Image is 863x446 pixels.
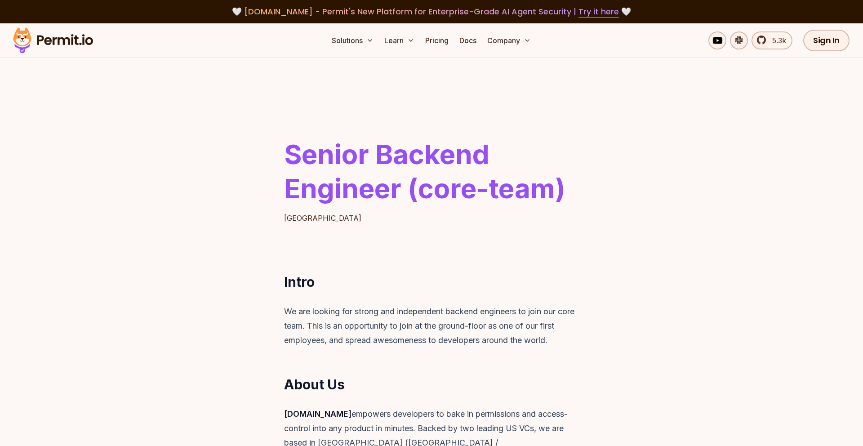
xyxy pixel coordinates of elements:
span: [DOMAIN_NAME] - Permit's New Platform for Enterprise-Grade AI Agent Security | [244,6,619,17]
span: 5.3k [767,35,786,46]
h2: Intro [259,274,604,290]
img: Permit logo [9,25,97,56]
a: Try it here [578,6,619,18]
button: Learn [381,31,418,49]
button: Company [484,31,534,49]
a: 5.3k [752,31,792,49]
button: Solutions [328,31,377,49]
a: Sign In [803,30,850,51]
strong: [DOMAIN_NAME] [284,409,351,419]
a: Pricing [422,31,452,49]
p: We are looking for strong and independent backend engineers to join our core team. This is an opp... [284,304,579,348]
div: 🤍 🤍 [22,5,841,18]
p: [GEOGRAPHIC_DATA] [284,213,579,223]
a: Docs [456,31,480,49]
h2: About Us [259,376,604,392]
h1: Senior Backend Engineer (core-team) [284,137,579,205]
